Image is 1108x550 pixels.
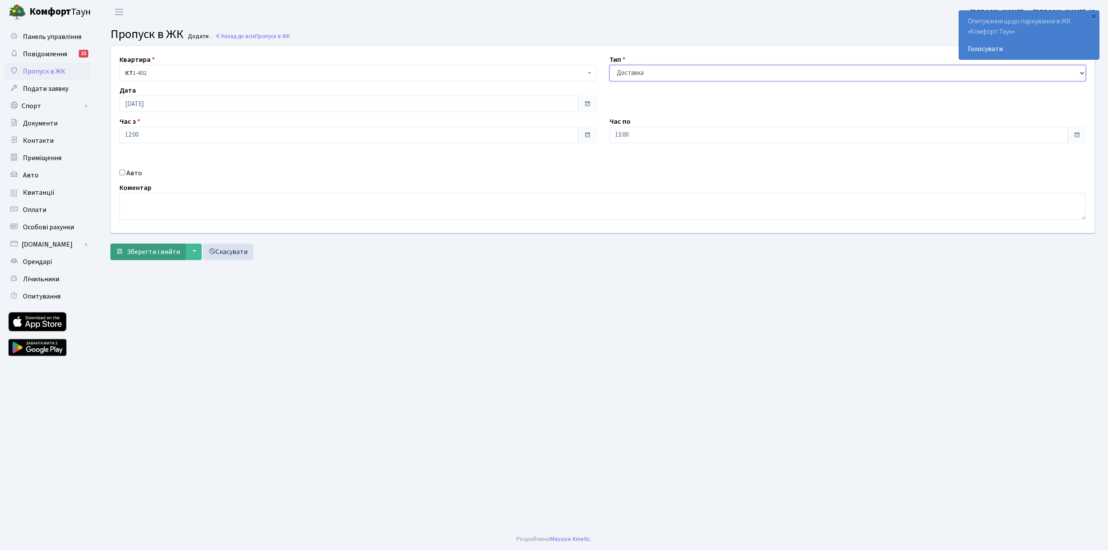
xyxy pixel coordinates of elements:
a: [DOMAIN_NAME] [4,236,91,253]
span: <b>КТ</b>&nbsp;&nbsp;&nbsp;&nbsp;1-402 [119,65,596,81]
span: Квитанції [23,188,55,197]
a: Повідомлення21 [4,45,91,63]
label: Авто [126,168,142,178]
a: Приміщення [4,149,91,167]
label: Час по [609,116,631,127]
a: Орендарі [4,253,91,270]
span: Пропуск в ЖК [255,32,290,40]
a: Особові рахунки [4,219,91,236]
span: <b>КТ</b>&nbsp;&nbsp;&nbsp;&nbsp;1-402 [125,69,586,77]
span: Документи [23,119,58,128]
a: Документи [4,115,91,132]
span: Опитування [23,292,61,301]
span: Зберегти і вийти [127,247,180,257]
small: Додати . [186,33,211,40]
label: Квартира [119,55,155,65]
a: Опитування [4,288,91,305]
label: Час з [119,116,140,127]
label: Дата [119,85,136,96]
b: Комфорт [29,5,71,19]
span: Лічильники [23,274,59,284]
span: Пропуск в ЖК [23,67,65,76]
a: Оплати [4,201,91,219]
span: Особові рахунки [23,222,74,232]
div: × [1089,12,1098,20]
a: Контакти [4,132,91,149]
button: Зберегти і вийти [110,244,186,260]
span: Приміщення [23,153,61,163]
a: Massive Kinetic [550,534,590,544]
span: Орендарі [23,257,52,267]
span: Повідомлення [23,49,67,59]
b: КТ [125,69,133,77]
a: Голосувати [968,44,1090,54]
span: Пропуск в ЖК [110,26,184,43]
label: Тип [609,55,625,65]
a: Спорт [4,97,91,115]
a: Пропуск в ЖК [4,63,91,80]
a: Назад до всіхПропуск в ЖК [215,32,290,40]
span: Таун [29,5,91,19]
a: Скасувати [203,244,253,260]
span: Подати заявку [23,84,68,93]
span: Контакти [23,136,54,145]
span: Оплати [23,205,46,215]
a: Квитанції [4,184,91,201]
a: Лічильники [4,270,91,288]
div: 21 [79,50,88,58]
span: Авто [23,170,39,180]
span: Панель управління [23,32,81,42]
img: logo.png [9,3,26,21]
a: Авто [4,167,91,184]
a: Подати заявку [4,80,91,97]
label: Коментар [119,183,151,193]
div: Опитування щодо паркування в ЖК «Комфорт Таун» [959,11,1099,59]
a: [PERSON_NAME]’єв [PERSON_NAME]. Ю. [970,7,1098,17]
a: Панель управління [4,28,91,45]
div: Розроблено . [516,534,592,544]
button: Переключити навігацію [108,5,130,19]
